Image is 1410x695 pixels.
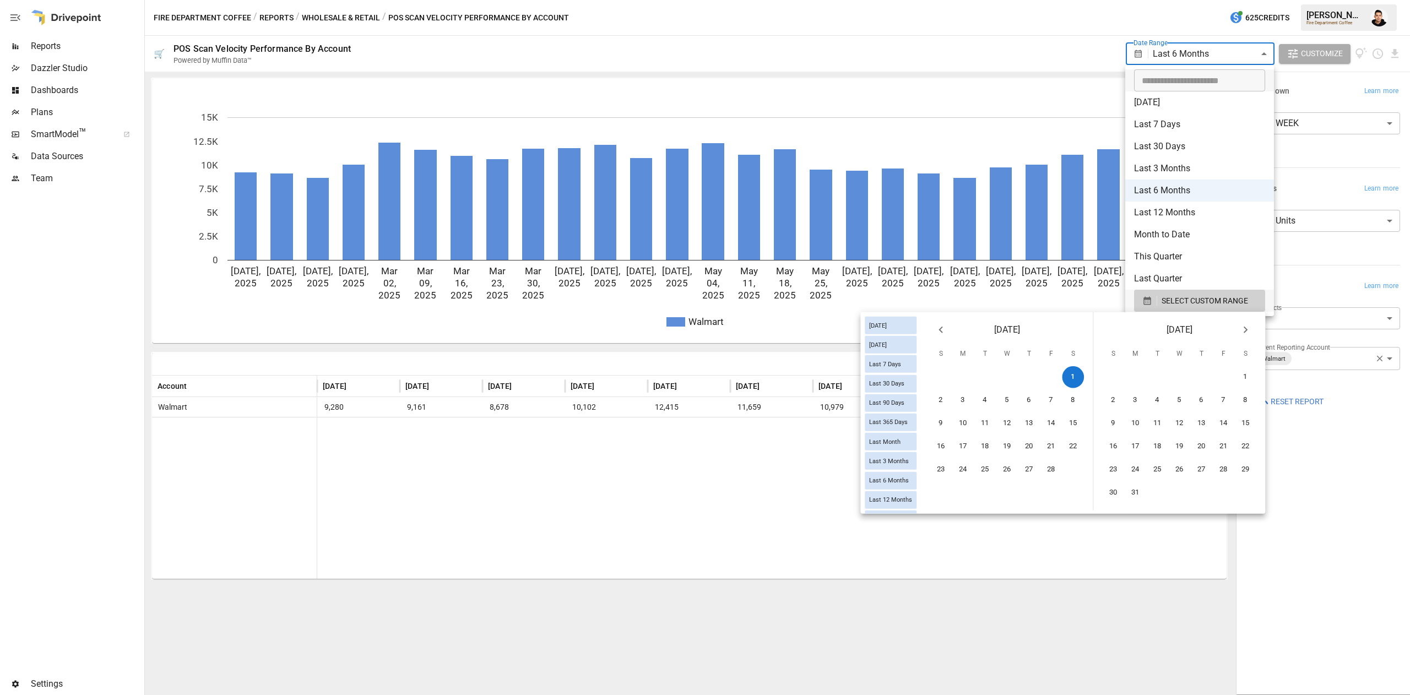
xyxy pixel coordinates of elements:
[1125,412,1147,435] button: 10
[1125,113,1274,135] li: Last 7 Days
[1235,366,1257,388] button: 1
[1103,343,1123,365] span: Sunday
[1062,389,1084,411] button: 8
[952,459,974,481] button: 24
[865,414,916,431] div: Last 365 Days
[1018,389,1040,411] button: 6
[1213,412,1235,435] button: 14
[1125,202,1274,224] li: Last 12 Months
[1169,436,1191,458] button: 19
[1147,389,1169,411] button: 4
[1062,436,1084,458] button: 22
[1040,412,1062,435] button: 14
[931,343,951,365] span: Sunday
[1191,412,1213,435] button: 13
[865,471,916,489] div: Last 6 Months
[997,343,1017,365] span: Wednesday
[865,336,916,354] div: [DATE]
[1191,389,1213,411] button: 6
[865,511,916,528] div: Last Year
[975,343,995,365] span: Tuesday
[953,343,973,365] span: Monday
[1125,389,1147,411] button: 3
[865,457,913,464] span: Last 3 Months
[1041,343,1061,365] span: Friday
[865,374,916,392] div: Last 30 Days
[996,436,1018,458] button: 19
[865,491,916,508] div: Last 12 Months
[930,459,952,481] button: 23
[1213,459,1235,481] button: 28
[1103,389,1125,411] button: 2
[1235,412,1257,435] button: 15
[996,412,1018,435] button: 12
[865,380,909,387] span: Last 30 Days
[1162,294,1248,308] span: SELECT CUSTOM RANGE
[1125,436,1147,458] button: 17
[1213,436,1235,458] button: 21
[1125,343,1145,365] span: Monday
[1018,459,1040,481] button: 27
[1147,436,1169,458] button: 18
[1235,343,1255,365] span: Saturday
[1062,412,1084,435] button: 15
[1147,343,1167,365] span: Tuesday
[1125,91,1274,113] li: [DATE]
[1191,343,1211,365] span: Thursday
[930,319,952,341] button: Previous month
[865,341,891,348] span: [DATE]
[1191,436,1213,458] button: 20
[865,322,891,329] span: [DATE]
[865,399,909,406] span: Last 90 Days
[1103,436,1125,458] button: 16
[1062,366,1084,388] button: 1
[1018,412,1040,435] button: 13
[1125,224,1274,246] li: Month to Date
[1103,412,1125,435] button: 9
[1103,482,1125,504] button: 30
[930,436,952,458] button: 16
[865,419,912,426] span: Last 365 Days
[1191,459,1213,481] button: 27
[1125,158,1274,180] li: Last 3 Months
[1213,389,1235,411] button: 7
[865,438,905,445] span: Last Month
[1169,412,1191,435] button: 12
[865,452,916,470] div: Last 3 Months
[1134,290,1265,312] button: SELECT CUSTOM RANGE
[1018,436,1040,458] button: 20
[1234,319,1256,341] button: Next month
[865,496,916,503] span: Last 12 Months
[974,389,996,411] button: 4
[1125,482,1147,504] button: 31
[1235,459,1257,481] button: 29
[1169,389,1191,411] button: 5
[1103,459,1125,481] button: 23
[865,355,916,373] div: Last 7 Days
[952,412,974,435] button: 10
[1040,389,1062,411] button: 7
[865,433,916,450] div: Last Month
[996,389,1018,411] button: 5
[1125,246,1274,268] li: This Quarter
[974,436,996,458] button: 18
[930,389,952,411] button: 2
[994,322,1020,338] span: [DATE]
[1125,268,1274,290] li: Last Quarter
[1167,322,1192,338] span: [DATE]
[1235,389,1257,411] button: 8
[974,459,996,481] button: 25
[1125,180,1274,202] li: Last 6 Months
[974,412,996,435] button: 11
[1213,343,1233,365] span: Friday
[1235,436,1257,458] button: 22
[1125,459,1147,481] button: 24
[1063,343,1083,365] span: Saturday
[1169,459,1191,481] button: 26
[865,394,916,411] div: Last 90 Days
[930,412,952,435] button: 9
[865,361,905,368] span: Last 7 Days
[865,477,913,484] span: Last 6 Months
[1040,459,1062,481] button: 28
[865,317,916,334] div: [DATE]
